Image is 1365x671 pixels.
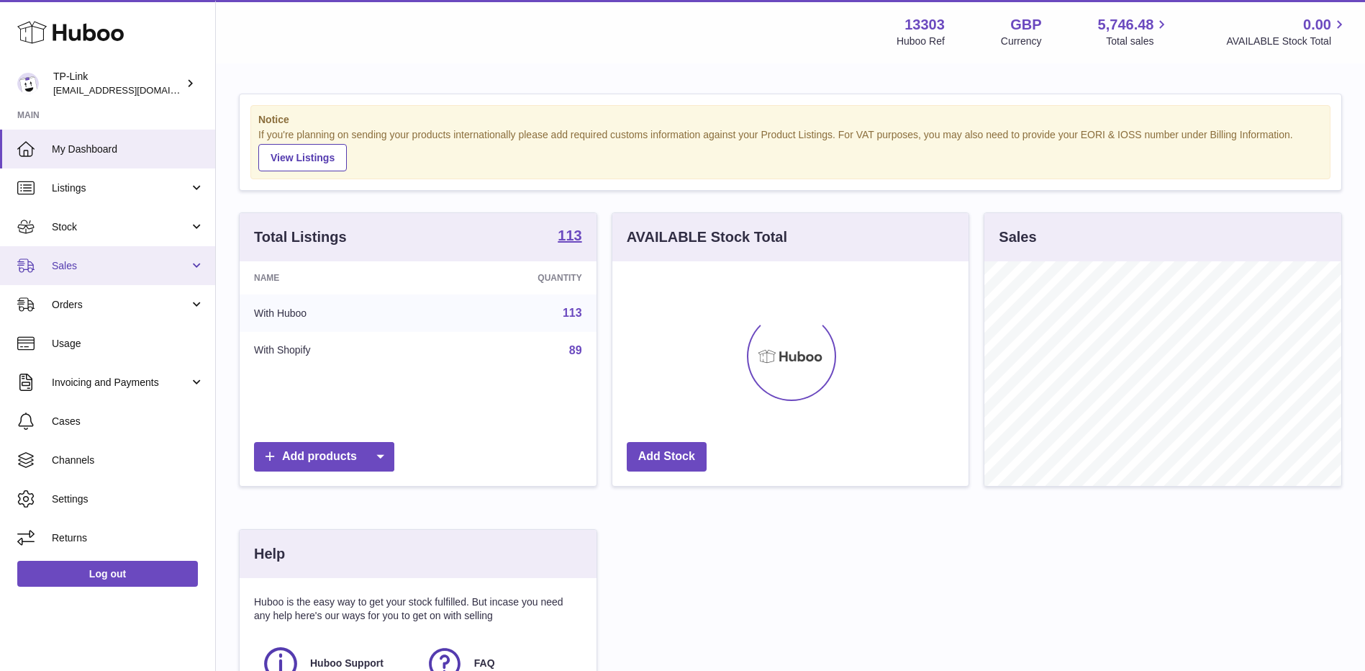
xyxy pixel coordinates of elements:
span: Invoicing and Payments [52,376,189,389]
span: 0.00 [1303,15,1331,35]
span: My Dashboard [52,143,204,156]
th: Quantity [432,261,596,294]
strong: GBP [1010,15,1041,35]
span: Usage [52,337,204,351]
span: Total sales [1106,35,1170,48]
span: FAQ [474,657,495,670]
img: gaby.chen@tp-link.com [17,73,39,94]
a: 0.00 AVAILABLE Stock Total [1226,15,1348,48]
span: Listings [52,181,189,195]
span: AVAILABLE Stock Total [1226,35,1348,48]
strong: 13303 [904,15,945,35]
td: With Shopify [240,332,432,369]
span: Returns [52,531,204,545]
span: Cases [52,415,204,428]
a: 5,746.48 Total sales [1098,15,1171,48]
span: 5,746.48 [1098,15,1154,35]
a: View Listings [258,144,347,171]
span: Channels [52,454,204,467]
th: Name [240,261,432,294]
a: Add Stock [627,442,707,472]
td: With Huboo [240,294,432,332]
h3: Total Listings [254,228,347,247]
span: Settings [52,492,204,506]
div: Currency [1001,35,1042,48]
div: If you're planning on sending your products internationally please add required customs informati... [258,128,1323,171]
h3: Help [254,544,285,564]
h3: Sales [999,228,1036,247]
a: Log out [17,561,198,587]
p: Huboo is the easy way to get your stock fulfilled. But incase you need any help here's our ways f... [254,595,582,623]
strong: Notice [258,113,1323,127]
span: Sales [52,259,189,273]
span: Orders [52,298,189,312]
a: 89 [569,344,582,356]
div: Huboo Ref [897,35,945,48]
a: 113 [558,228,581,246]
a: Add products [254,442,394,472]
h3: AVAILABLE Stock Total [627,228,787,247]
span: [EMAIL_ADDRESS][DOMAIN_NAME] [53,84,212,96]
a: 113 [563,307,582,319]
span: Stock [52,220,189,234]
span: Huboo Support [310,657,384,670]
div: TP-Link [53,70,183,97]
strong: 113 [558,228,581,243]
